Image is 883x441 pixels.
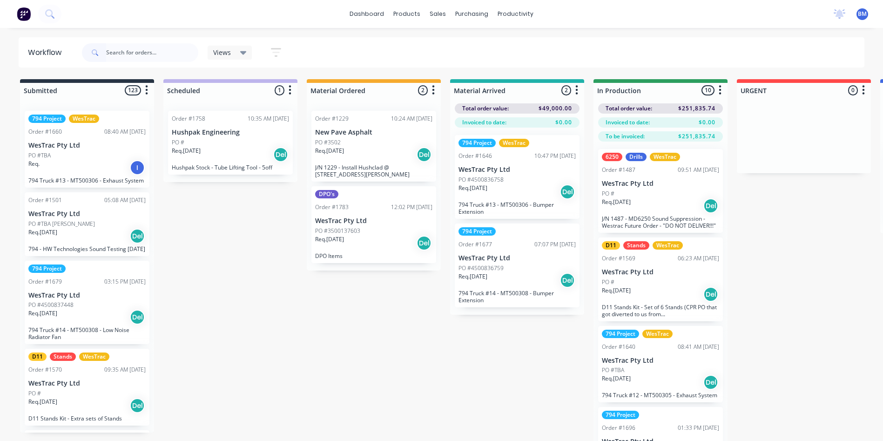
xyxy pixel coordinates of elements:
[425,7,451,21] div: sales
[678,166,719,174] div: 09:51 AM [DATE]
[315,147,344,155] p: Req. [DATE]
[311,111,436,182] div: Order #122910:24 AM [DATE]New Pave AsphaltPO #3502Req.[DATE]DelJ/N 1229 - Install Hushclad @ [STR...
[606,118,650,127] span: Invoiced to date:
[602,424,635,432] div: Order #1696
[458,290,576,304] p: 794 Truck #14 - MT500308 - Bumper Extension
[28,128,62,136] div: Order #1660
[602,304,719,318] p: D11 Stands Kit - Set of 6 Stands (CPR PO that got diverted to us from [GEOGRAPHIC_DATA])
[606,132,645,141] span: To be invoiced:
[534,152,576,160] div: 10:47 PM [DATE]
[130,160,145,175] div: I
[311,186,436,263] div: DPO'sOrder #178312:02 PM [DATE]WesTrac Pty LtdPO #3500137603Req.[DATE]DelDPO Items
[28,115,66,123] div: 794 Project
[28,245,146,252] p: 794 - HW Technologies Sound Testing [DATE]
[28,47,66,58] div: Workflow
[172,129,289,136] p: Hushpak Engineering
[104,278,146,286] div: 03:15 PM [DATE]
[602,241,620,250] div: D11
[28,380,146,387] p: WesTrac Pty Ltd
[315,227,360,235] p: PO #3500137603
[678,132,715,141] span: $251,835.74
[345,7,389,21] a: dashboard
[653,241,683,250] div: WesTrac
[28,415,146,422] p: D11 Stands Kit - Extra sets of Stands
[602,198,631,206] p: Req. [DATE]
[602,215,719,229] p: J/N 1487 - MD6250 Sound Suppression - Westrac Future Order - "DO NOT DELIVER!!!"
[25,261,149,345] div: 794 ProjectOrder #167903:15 PM [DATE]WesTrac Pty LtdPO #4500837448Req.[DATE]Del794 Truck #14 - MT...
[28,353,47,361] div: D11
[458,176,504,184] p: PO #4500836758
[25,192,149,256] div: Order #150105:08 AM [DATE]WesTrac Pty LtdPO #TBA [PERSON_NAME]Req.[DATE]Del794 - HW Technologies ...
[623,241,649,250] div: Stands
[391,203,432,211] div: 12:02 PM [DATE]
[172,138,184,147] p: PO #
[642,330,673,338] div: WesTrac
[602,374,631,383] p: Req. [DATE]
[28,220,95,228] p: PO #TBA [PERSON_NAME]
[703,198,718,213] div: Del
[602,411,639,419] div: 794 Project
[458,184,487,192] p: Req. [DATE]
[172,164,289,171] p: Hushpak Stock - Tube Lifting Tool - 5off
[858,10,867,18] span: BM
[626,153,647,161] div: Drills
[315,115,349,123] div: Order #1229
[28,309,57,318] p: Req. [DATE]
[458,139,496,147] div: 794 Project
[315,129,432,136] p: New Pave Asphalt
[417,236,431,251] div: Del
[602,166,635,174] div: Order #1487
[130,229,145,244] div: Del
[602,366,624,374] p: PO #TBA
[602,180,719,188] p: WesTrac Pty Ltd
[462,118,506,127] span: Invoiced to date:
[462,104,509,113] span: Total order value:
[555,118,572,127] span: $0.00
[28,301,74,309] p: PO #4500837448
[560,273,575,288] div: Del
[172,115,205,123] div: Order #1758
[315,190,338,198] div: DPO's
[606,104,652,113] span: Total order value:
[602,330,639,338] div: 794 Project
[28,228,57,237] p: Req. [DATE]
[455,224,580,307] div: 794 ProjectOrder #167707:07 PM [DATE]WesTrac Pty LtdPO #4500836759Req.[DATE]Del794 Truck #14 - MT...
[69,115,99,123] div: WesTrac
[248,115,289,123] div: 10:35 AM [DATE]
[458,227,496,236] div: 794 Project
[168,111,293,175] div: Order #175810:35 AM [DATE]Hushpak EngineeringPO #Req.[DATE]DelHushpak Stock - Tube Lifting Tool -...
[602,357,719,365] p: WesTrac Pty Ltd
[458,240,492,249] div: Order #1677
[703,375,718,390] div: Del
[560,184,575,199] div: Del
[458,272,487,281] p: Req. [DATE]
[598,237,723,321] div: D11StandsWesTracOrder #156906:23 AM [DATE]WesTrac Pty LtdPO #Req.[DATE]DelD11 Stands Kit - Set of...
[534,240,576,249] div: 07:07 PM [DATE]
[28,292,146,299] p: WesTrac Pty Ltd
[50,353,76,361] div: Stands
[104,366,146,374] div: 09:35 AM [DATE]
[417,147,431,162] div: Del
[28,366,62,374] div: Order #1570
[458,152,492,160] div: Order #1646
[703,287,718,302] div: Del
[315,164,432,178] p: J/N 1229 - Install Hushclad @ [STREET_ADDRESS][PERSON_NAME]
[499,139,529,147] div: WesTrac
[602,190,614,198] p: PO #
[25,111,149,188] div: 794 ProjectWesTracOrder #166008:40 AM [DATE]WesTrac Pty LtdPO #TBAReq.I794 Truck #13 - MT500306 -...
[451,7,493,21] div: purchasing
[699,118,715,127] span: $0.00
[598,149,723,233] div: 6250DrillsWesTracOrder #148709:51 AM [DATE]WesTrac Pty LtdPO #Req.[DATE]DelJ/N 1487 - MD6250 Soun...
[458,254,576,262] p: WesTrac Pty Ltd
[315,235,344,244] p: Req. [DATE]
[106,43,198,62] input: Search for orders...
[25,349,149,426] div: D11StandsWesTracOrder #157009:35 AM [DATE]WesTrac Pty LtdPO #Req.[DATE]DelD11 Stands Kit - Extra ...
[28,142,146,149] p: WesTrac Pty Ltd
[389,7,425,21] div: products
[213,47,231,57] span: Views
[79,353,109,361] div: WesTrac
[678,343,719,351] div: 08:41 AM [DATE]
[493,7,538,21] div: productivity
[678,424,719,432] div: 01:33 PM [DATE]
[104,196,146,204] div: 05:08 AM [DATE]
